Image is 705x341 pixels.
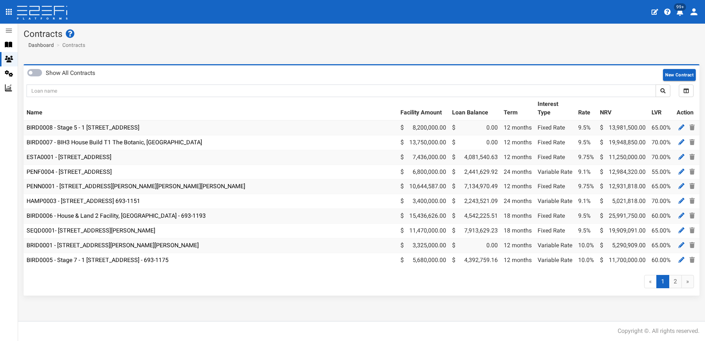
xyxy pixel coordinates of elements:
[688,226,697,235] a: Delete Contract
[597,97,649,120] th: NRV
[575,165,597,179] td: 9.1%
[649,150,674,165] td: 70.00%
[575,223,597,238] td: 9.5%
[663,69,696,81] button: New Contract
[649,120,674,135] td: 65.00%
[397,120,449,135] td: 8,200,000.00
[55,41,85,49] li: Contracts
[501,223,535,238] td: 18 months
[597,135,649,150] td: 19,948,850.00
[449,150,501,165] td: 4,081,540.63
[535,150,575,165] td: Fixed Rate
[449,120,501,135] td: 0.00
[688,167,697,176] a: Delete Contract
[649,179,674,194] td: 65.00%
[27,197,140,204] a: HAMP0003 - [STREET_ADDRESS] 693-1151
[575,150,597,165] td: 9.75%
[27,139,202,146] a: BIRD0007 - BIH3 House Build T1 The Botanic, [GEOGRAPHIC_DATA]
[597,253,649,267] td: 11,700,000.00
[25,41,54,49] a: Dashboard
[27,256,169,263] a: BIRD0005 - Stage 7 - 1 [STREET_ADDRESS] - 693-1175
[649,165,674,179] td: 55.00%
[27,242,199,249] a: BRID0001 - [STREET_ADDRESS][PERSON_NAME][PERSON_NAME]
[649,223,674,238] td: 65.00%
[501,209,535,224] td: 18 months
[27,227,155,234] a: SEQD0001- [STREET_ADDRESS][PERSON_NAME]
[649,238,674,253] td: 65.00%
[535,135,575,150] td: Fixed Rate
[27,154,111,161] a: ESTA0001 - [STREET_ADDRESS]
[501,150,535,165] td: 12 months
[535,194,575,209] td: Variable Rate
[449,179,501,194] td: 7,134,970.49
[397,150,449,165] td: 7,436,000.00
[397,253,449,267] td: 5,680,000.00
[501,179,535,194] td: 12 months
[688,211,697,220] a: Delete Contract
[535,97,575,120] th: Interest Type
[688,196,697,206] a: Delete Contract
[27,212,206,219] a: BIRD0006 - House & Land 2 Facility, [GEOGRAPHIC_DATA] - 693-1193
[575,253,597,267] td: 10.0%
[501,194,535,209] td: 24 months
[397,97,449,120] th: Facility Amount
[449,165,501,179] td: 2,441,629.92
[397,165,449,179] td: 6,800,000.00
[397,209,449,224] td: 15,436,626.00
[688,182,697,191] a: Delete Contract
[449,223,501,238] td: 7,913,629.23
[649,209,674,224] td: 60.00%
[535,120,575,135] td: Fixed Rate
[597,209,649,224] td: 25,991,750.00
[27,124,139,131] a: BIRD0008 - Stage 5 - 1 [STREET_ADDRESS]
[597,165,649,179] td: 12,984,320.00
[535,238,575,253] td: Variable Rate
[501,120,535,135] td: 12 months
[669,275,682,289] a: 2
[575,97,597,120] th: Rate
[25,42,54,48] span: Dashboard
[501,135,535,150] td: 12 months
[649,194,674,209] td: 70.00%
[618,327,699,335] div: Copyright ©. All rights reserved.
[535,253,575,267] td: Variable Rate
[449,253,501,267] td: 4,392,759.16
[449,97,501,120] th: Loan Balance
[597,120,649,135] td: 13,981,500.00
[501,238,535,253] td: 12 months
[535,223,575,238] td: Fixed Rate
[688,241,697,250] a: Delete Contract
[27,183,245,190] a: PENN0001 - [STREET_ADDRESS][PERSON_NAME][PERSON_NAME][PERSON_NAME]
[535,165,575,179] td: Variable Rate
[649,135,674,150] td: 70.00%
[597,150,649,165] td: 11,250,000.00
[681,275,694,289] a: »
[397,135,449,150] td: 13,750,000.00
[449,135,501,150] td: 0.00
[644,275,657,289] span: «
[397,223,449,238] td: 11,470,000.00
[597,179,649,194] td: 12,931,818.00
[449,209,501,224] td: 4,542,225.51
[649,253,674,267] td: 60.00%
[449,238,501,253] td: 0.00
[597,194,649,209] td: 5,021,818.00
[397,179,449,194] td: 10,644,587.00
[501,165,535,179] td: 24 months
[535,209,575,224] td: Fixed Rate
[688,123,697,132] a: Delete Contract
[24,29,699,39] h1: Contracts
[27,85,656,97] input: Loan name
[575,209,597,224] td: 9.5%
[27,168,112,175] a: PENF0004 - [STREET_ADDRESS]
[597,223,649,238] td: 19,909,091.00
[46,69,95,77] label: Show All Contracts
[575,120,597,135] td: 9.5%
[688,138,697,147] a: Delete Contract
[535,179,575,194] td: Fixed Rate
[688,255,697,265] a: Delete Contract
[597,238,649,253] td: 5,290,909.00
[575,238,597,253] td: 10.0%
[397,238,449,253] td: 3,325,000.00
[656,275,669,289] span: 1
